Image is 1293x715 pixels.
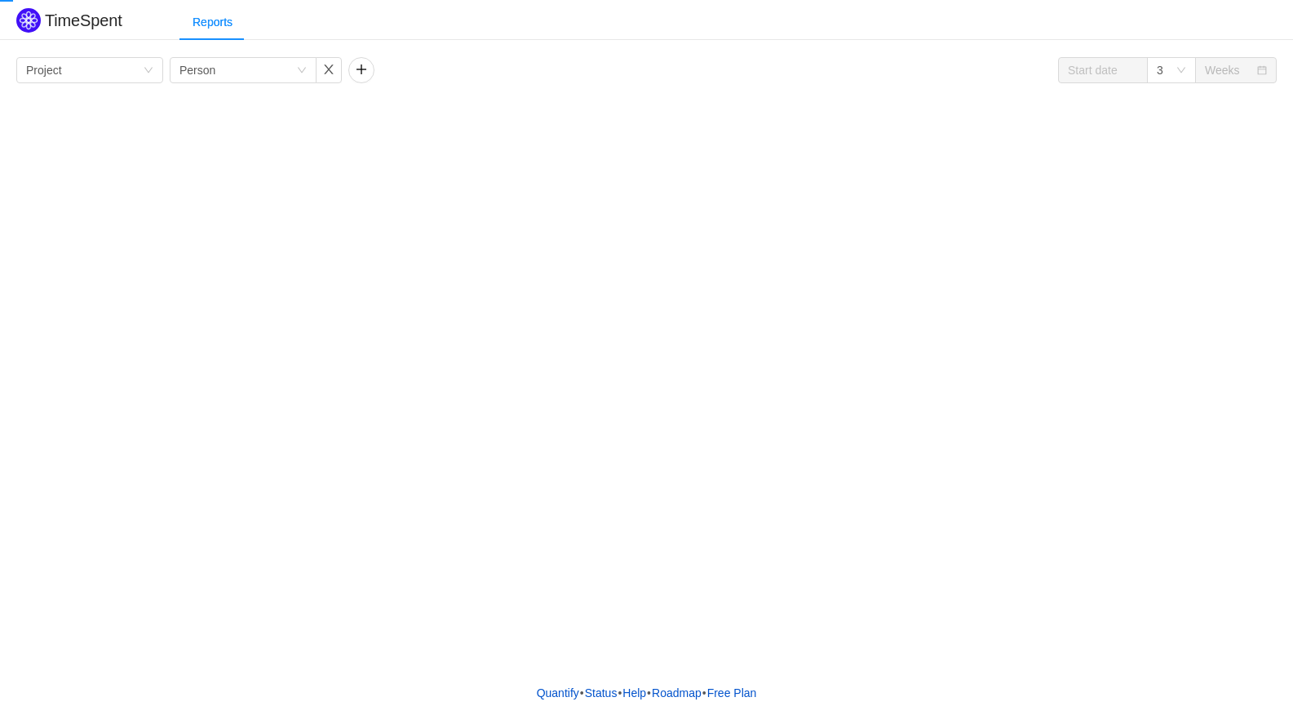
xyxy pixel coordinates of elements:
span: • [702,686,706,699]
div: Weeks [1205,58,1240,82]
a: Help [622,681,647,705]
h2: TimeSpent [45,11,122,29]
div: Person [179,58,215,82]
div: 3 [1157,58,1163,82]
span: • [580,686,584,699]
i: icon: down [144,65,153,77]
span: • [647,686,651,699]
a: Roadmap [651,681,702,705]
button: icon: close [316,57,342,83]
i: icon: down [1176,65,1186,77]
button: Free Plan [706,681,758,705]
a: Quantify [536,681,580,705]
i: icon: calendar [1257,65,1267,77]
div: Reports [179,4,246,41]
span: • [618,686,622,699]
button: icon: plus [348,57,374,83]
a: Status [584,681,618,705]
i: icon: down [297,65,307,77]
div: Project [26,58,62,82]
img: Quantify logo [16,8,41,33]
input: Start date [1058,57,1148,83]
